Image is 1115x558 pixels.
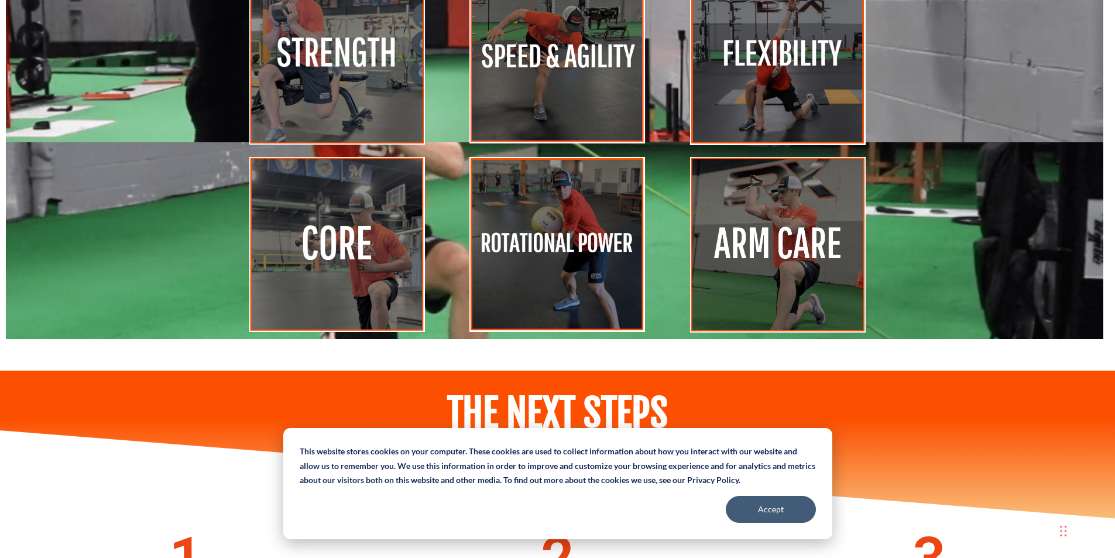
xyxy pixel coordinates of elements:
[469,157,645,332] img: Rotational-Power-large
[300,444,816,488] p: This website stores cookies on your computer. These cookies are used to collect information about...
[726,496,816,523] button: Accept
[1060,514,1067,549] div: Drag
[230,394,886,432] h2: THE NEXT STEPS
[249,157,425,332] img: Core
[949,432,1115,558] iframe: Chat Widget
[690,157,866,333] img: Arm-Care-large
[283,428,832,539] div: Cookie banner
